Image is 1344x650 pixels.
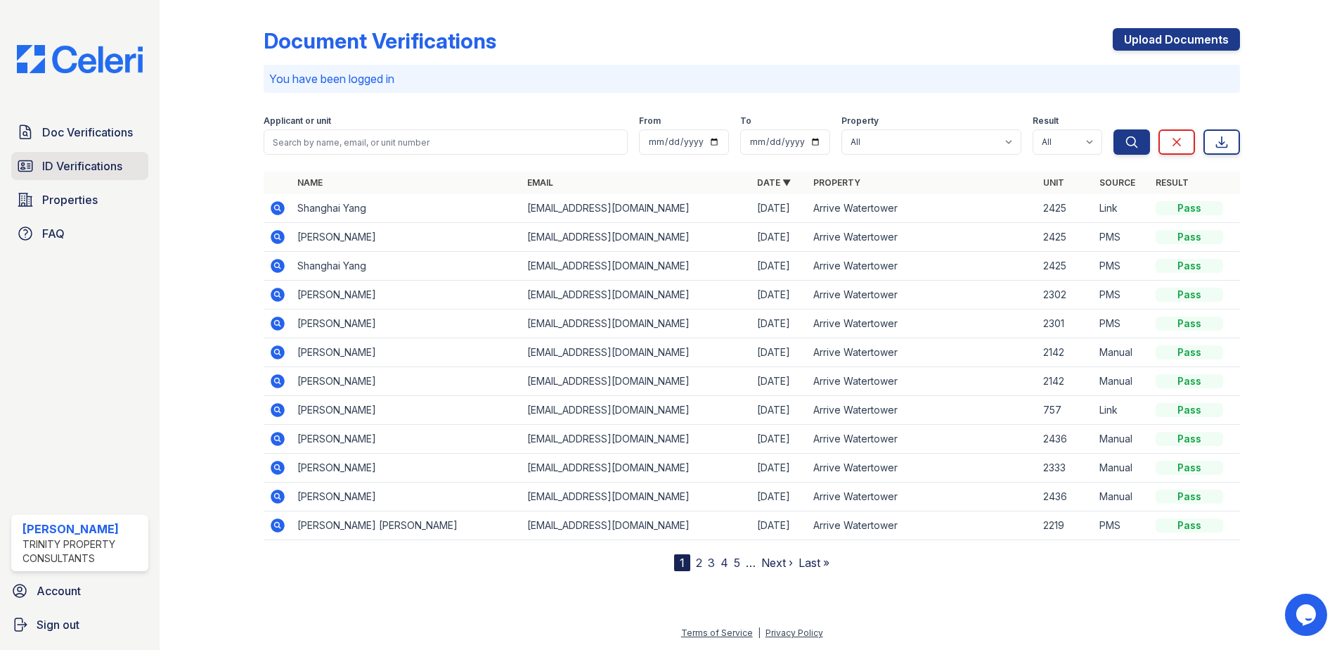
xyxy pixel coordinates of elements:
td: [DATE] [751,338,808,367]
td: PMS [1094,310,1150,338]
label: Applicant or unit [264,115,331,127]
td: [DATE] [751,483,808,511]
td: Manual [1094,454,1150,483]
td: Link [1094,396,1150,425]
span: ID Verifications [42,158,122,174]
td: 2436 [1038,483,1094,511]
td: Shanghai Yang [292,252,522,281]
p: You have been logged in [269,70,1234,87]
label: To [740,115,751,127]
div: Pass [1156,259,1223,273]
a: 5 [734,556,740,570]
span: Properties [42,191,98,208]
td: [DATE] [751,223,808,252]
a: Date ▼ [757,177,791,188]
td: [PERSON_NAME] [292,367,522,396]
div: Pass [1156,345,1223,359]
td: [EMAIL_ADDRESS][DOMAIN_NAME] [522,511,751,540]
a: 4 [721,556,728,570]
td: [EMAIL_ADDRESS][DOMAIN_NAME] [522,223,751,252]
div: Pass [1156,201,1223,215]
a: Name [297,177,323,188]
a: Last » [799,556,829,570]
td: [EMAIL_ADDRESS][DOMAIN_NAME] [522,483,751,511]
td: 2436 [1038,425,1094,454]
td: 2219 [1038,511,1094,540]
td: [DATE] [751,281,808,310]
img: CE_Logo_Blue-a8612792a0a2168367f1c8372b55b34899dd931a85d93a1a3d3e32e68fde9ad4.png [6,45,154,73]
td: [PERSON_NAME] [292,396,522,425]
td: Link [1094,194,1150,223]
td: [DATE] [751,194,808,223]
td: 2425 [1038,194,1094,223]
td: Arrive Watertower [808,310,1038,338]
td: [EMAIL_ADDRESS][DOMAIN_NAME] [522,454,751,483]
td: [EMAIL_ADDRESS][DOMAIN_NAME] [522,367,751,396]
td: Arrive Watertower [808,223,1038,252]
td: [PERSON_NAME] [292,223,522,252]
td: Arrive Watertower [808,396,1038,425]
td: [EMAIL_ADDRESS][DOMAIN_NAME] [522,194,751,223]
a: Result [1156,177,1189,188]
div: Pass [1156,432,1223,446]
div: Pass [1156,230,1223,244]
td: [EMAIL_ADDRESS][DOMAIN_NAME] [522,310,751,338]
div: Pass [1156,374,1223,388]
a: Properties [11,186,148,214]
td: [DATE] [751,367,808,396]
td: [EMAIL_ADDRESS][DOMAIN_NAME] [522,396,751,425]
a: Account [6,577,154,605]
div: Trinity Property Consultants [22,537,143,566]
td: Arrive Watertower [808,483,1038,511]
a: Upload Documents [1113,28,1240,51]
td: Arrive Watertower [808,252,1038,281]
a: Privacy Policy [765,627,823,638]
span: Sign out [37,616,79,633]
a: 3 [708,556,715,570]
span: FAQ [42,225,65,242]
a: 2 [696,556,702,570]
td: Arrive Watertower [808,194,1038,223]
td: [DATE] [751,252,808,281]
a: Doc Verifications [11,118,148,146]
a: FAQ [11,219,148,248]
td: [DATE] [751,511,808,540]
a: Unit [1043,177,1064,188]
td: Arrive Watertower [808,511,1038,540]
td: Arrive Watertower [808,338,1038,367]
td: Manual [1094,367,1150,396]
iframe: chat widget [1285,594,1330,636]
div: Pass [1156,288,1223,302]
div: | [758,627,761,638]
td: [DATE] [751,425,808,454]
label: Result [1033,115,1059,127]
td: 2425 [1038,252,1094,281]
div: Document Verifications [264,28,496,53]
td: [EMAIL_ADDRESS][DOMAIN_NAME] [522,425,751,454]
td: [EMAIL_ADDRESS][DOMAIN_NAME] [522,338,751,367]
td: [PERSON_NAME] [292,281,522,310]
a: Sign out [6,611,154,639]
td: [PERSON_NAME] [PERSON_NAME] [292,511,522,540]
div: Pass [1156,317,1223,331]
a: ID Verifications [11,152,148,180]
td: [PERSON_NAME] [292,425,522,454]
td: [DATE] [751,396,808,425]
td: Manual [1094,425,1150,454]
td: 757 [1038,396,1094,425]
td: Shanghai Yang [292,194,522,223]
td: [PERSON_NAME] [292,483,522,511]
td: 2333 [1038,454,1094,483]
td: PMS [1094,511,1150,540]
td: PMS [1094,223,1150,252]
div: Pass [1156,490,1223,504]
td: 2142 [1038,338,1094,367]
td: Manual [1094,338,1150,367]
span: Doc Verifications [42,124,133,141]
td: [PERSON_NAME] [292,338,522,367]
span: … [746,554,756,571]
a: Email [527,177,553,188]
div: Pass [1156,518,1223,533]
td: [EMAIL_ADDRESS][DOMAIN_NAME] [522,252,751,281]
